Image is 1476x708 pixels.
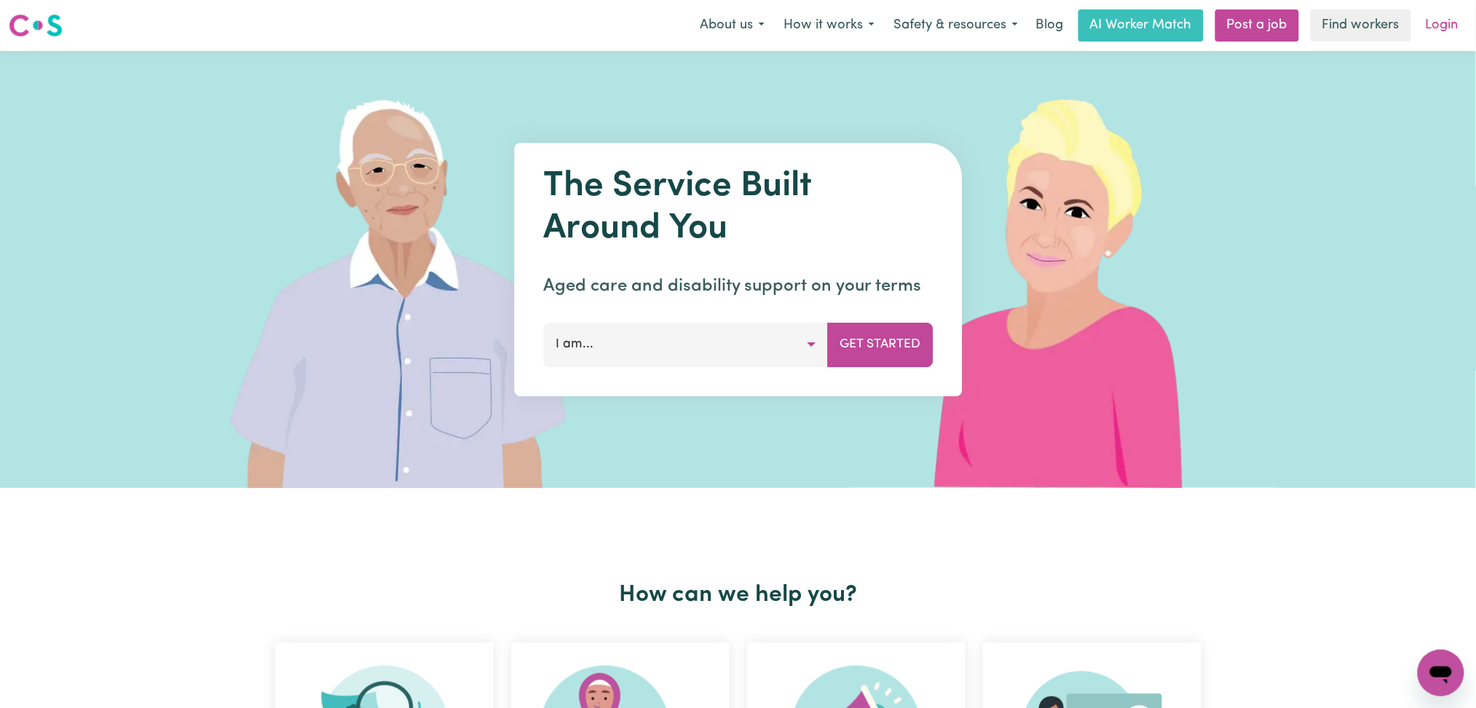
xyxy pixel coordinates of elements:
[543,273,933,299] p: Aged care and disability support on your terms
[827,323,933,366] button: Get Started
[690,10,774,41] button: About us
[1027,9,1073,42] a: Blog
[9,9,63,42] a: Careseekers logo
[1215,9,1299,42] a: Post a job
[9,12,63,39] img: Careseekers logo
[884,10,1027,41] button: Safety & resources
[1311,9,1411,42] a: Find workers
[267,581,1210,609] h2: How can we help you?
[543,166,933,250] h1: The Service Built Around You
[1418,650,1464,696] iframe: Button to launch messaging window
[543,323,828,366] button: I am...
[1078,9,1204,42] a: AI Worker Match
[1417,9,1467,42] a: Login
[774,10,884,41] button: How it works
